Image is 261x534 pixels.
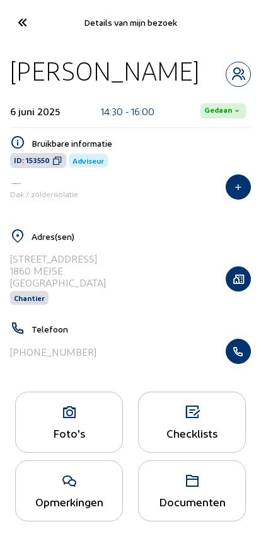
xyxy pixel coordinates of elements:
[14,156,50,166] span: ID: 153550
[32,138,251,149] h5: Bruikbare informatie
[10,276,106,288] div: [GEOGRAPHIC_DATA]
[32,231,251,242] h5: Adres(sen)
[16,495,122,508] div: Opmerkingen
[43,17,217,28] div: Details van mijn bezoek
[204,106,232,116] span: Gedaan
[10,182,23,185] img: Iso Protect
[139,495,245,508] div: Documenten
[14,293,45,302] span: Chantier
[32,324,251,334] h5: Telefoon
[72,156,104,165] span: Adviseur
[10,346,96,358] div: [PHONE_NUMBER]
[101,105,154,117] div: 14:30 - 16:00
[16,426,122,440] div: Foto's
[10,190,78,198] span: Dak / zolderisolatie
[139,426,245,440] div: Checklists
[10,264,106,276] div: 1860 MEISE
[10,55,199,87] div: [PERSON_NAME]
[10,253,106,264] div: [STREET_ADDRESS]
[10,105,60,117] div: 6 juni 2025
